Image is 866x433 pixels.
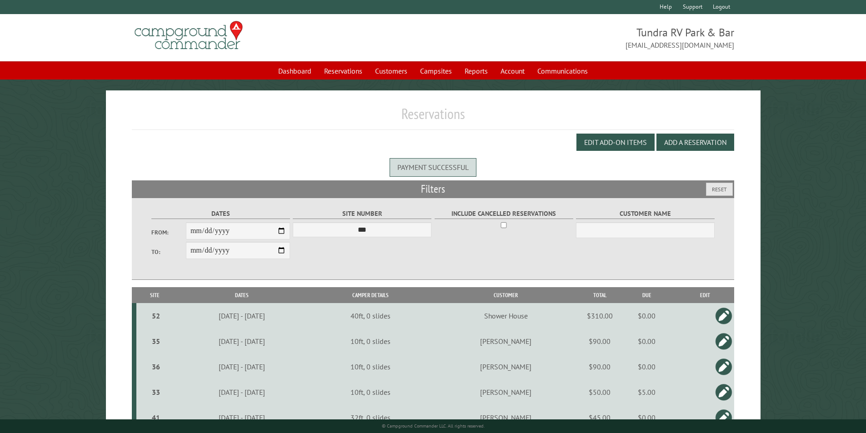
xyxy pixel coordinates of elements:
[495,62,530,80] a: Account
[656,134,734,151] button: Add a Reservation
[175,337,309,346] div: [DATE] - [DATE]
[415,62,457,80] a: Campsites
[310,405,430,431] td: 32ft, 0 slides
[175,388,309,397] div: [DATE] - [DATE]
[140,337,172,346] div: 35
[140,311,172,320] div: 52
[581,328,618,354] td: $90.00
[430,405,581,431] td: [PERSON_NAME]
[430,379,581,405] td: [PERSON_NAME]
[618,328,676,354] td: $0.00
[132,18,245,53] img: Campground Commander
[370,62,413,80] a: Customers
[581,405,618,431] td: $45.00
[132,105,735,130] h1: Reservations
[618,287,676,303] th: Due
[293,209,431,219] label: Site Number
[151,228,186,237] label: From:
[459,62,493,80] a: Reports
[319,62,368,80] a: Reservations
[310,287,430,303] th: Camper Details
[618,405,676,431] td: $0.00
[430,303,581,328] td: Shower House
[618,354,676,379] td: $0.00
[581,354,618,379] td: $90.00
[532,62,593,80] a: Communications
[581,303,618,328] td: $310.00
[140,388,172,397] div: 33
[430,328,581,354] td: [PERSON_NAME]
[310,354,430,379] td: 10ft, 0 slides
[433,25,735,50] span: Tundra RV Park & Bar [EMAIL_ADDRESS][DOMAIN_NAME]
[140,362,172,371] div: 36
[310,379,430,405] td: 10ft, 0 slides
[576,134,655,151] button: Edit Add-on Items
[175,413,309,422] div: [DATE] - [DATE]
[151,209,290,219] label: Dates
[310,328,430,354] td: 10ft, 0 slides
[175,311,309,320] div: [DATE] - [DATE]
[132,180,735,198] h2: Filters
[618,303,676,328] td: $0.00
[151,248,186,256] label: To:
[581,379,618,405] td: $50.00
[706,183,733,196] button: Reset
[173,287,310,303] th: Dates
[310,303,430,328] td: 40ft, 0 slides
[576,209,715,219] label: Customer Name
[430,354,581,379] td: [PERSON_NAME]
[435,209,573,219] label: Include Cancelled Reservations
[618,379,676,405] td: $5.00
[273,62,317,80] a: Dashboard
[175,362,309,371] div: [DATE] - [DATE]
[140,413,172,422] div: 41
[136,287,173,303] th: Site
[390,158,476,176] div: Payment successful
[581,287,618,303] th: Total
[676,287,734,303] th: Edit
[382,423,485,429] small: © Campground Commander LLC. All rights reserved.
[430,287,581,303] th: Customer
